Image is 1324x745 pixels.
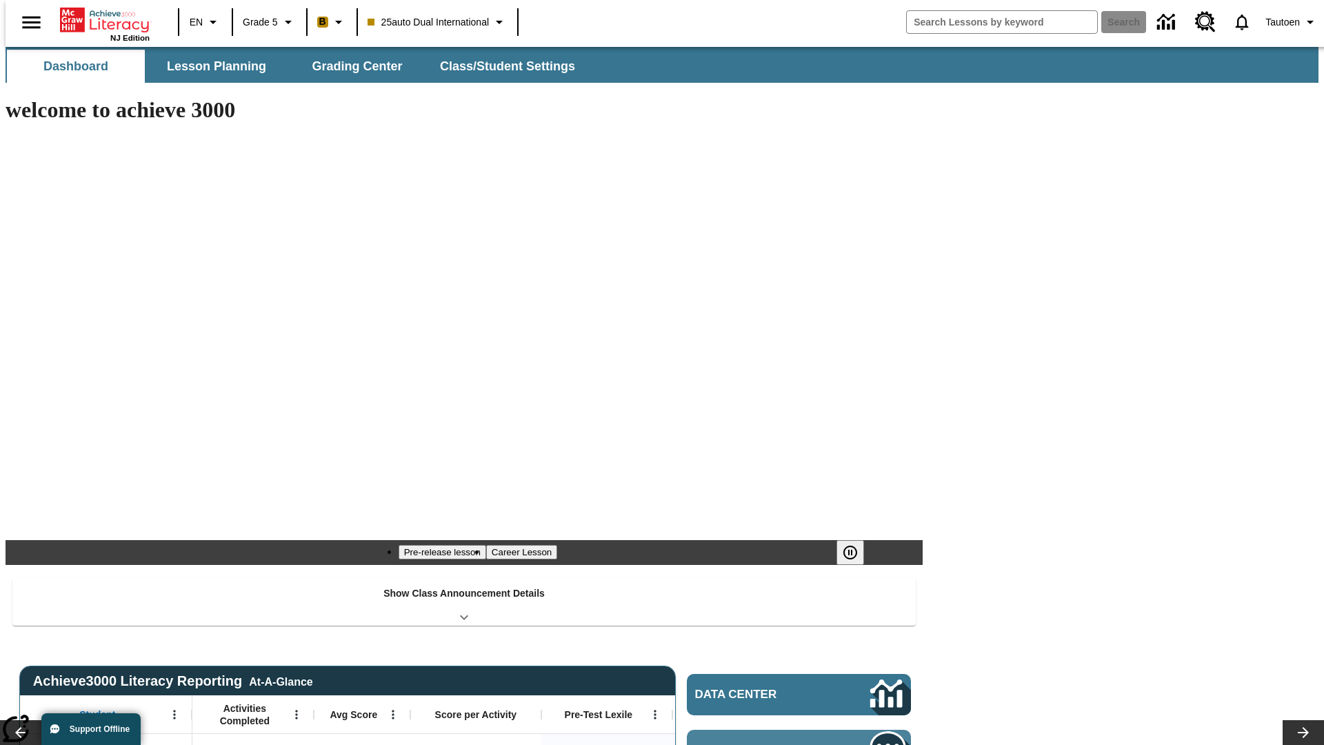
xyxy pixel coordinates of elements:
span: B [319,13,326,30]
button: Class/Student Settings [429,50,586,83]
span: Pre-Test Lexile [565,708,633,721]
span: 25auto Dual International [368,15,489,30]
span: Achieve3000 Literacy Reporting [33,673,313,689]
button: Boost Class color is peach. Change class color [312,10,352,34]
button: Lesson carousel, Next [1283,720,1324,745]
div: Show Class Announcement Details [12,578,916,626]
span: Grade 5 [243,15,278,30]
body: Maximum 600 characters Press Escape to exit toolbar Press Alt + F10 to reach toolbar [6,11,201,23]
div: Pause [836,540,878,565]
button: Slide 2 Career Lesson [486,545,557,559]
p: Show Class Announcement Details [383,586,545,601]
button: Open Menu [164,704,185,725]
span: Activities Completed [199,702,290,727]
a: Home [60,6,150,34]
button: Dashboard [7,50,145,83]
a: Data Center [1149,3,1187,41]
span: Score per Activity [435,708,517,721]
h1: welcome to achieve 3000 [6,97,923,123]
span: Grading Center [312,59,402,74]
input: search field [907,11,1097,33]
a: Resource Center, Will open in new tab [1187,3,1224,41]
div: At-A-Glance [249,673,312,688]
button: Grading Center [288,50,426,83]
button: Open Menu [383,704,403,725]
button: Open Menu [286,704,307,725]
button: Language: EN, Select a language [183,10,228,34]
button: Pause [836,540,864,565]
span: Data Center [695,688,824,702]
button: Open Menu [645,704,665,725]
button: Support Offline [41,713,141,745]
span: Support Offline [70,724,130,734]
span: Lesson Planning [167,59,266,74]
div: SubNavbar [6,50,588,83]
a: Notifications [1224,4,1260,40]
button: Grade: Grade 5, Select a grade [237,10,302,34]
span: Student [79,708,115,721]
div: Home [60,5,150,42]
button: Profile/Settings [1260,10,1324,34]
span: Avg Score [330,708,377,721]
span: EN [190,15,203,30]
span: NJ Edition [110,34,150,42]
span: Class/Student Settings [440,59,575,74]
button: Class: 25auto Dual International, Select your class [362,10,513,34]
button: Lesson Planning [148,50,285,83]
button: Slide 1 Pre-release lesson [399,545,486,559]
button: Open side menu [11,2,52,43]
div: SubNavbar [6,47,1318,83]
span: Dashboard [43,59,108,74]
span: Tautoen [1265,15,1300,30]
a: Data Center [687,674,911,715]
